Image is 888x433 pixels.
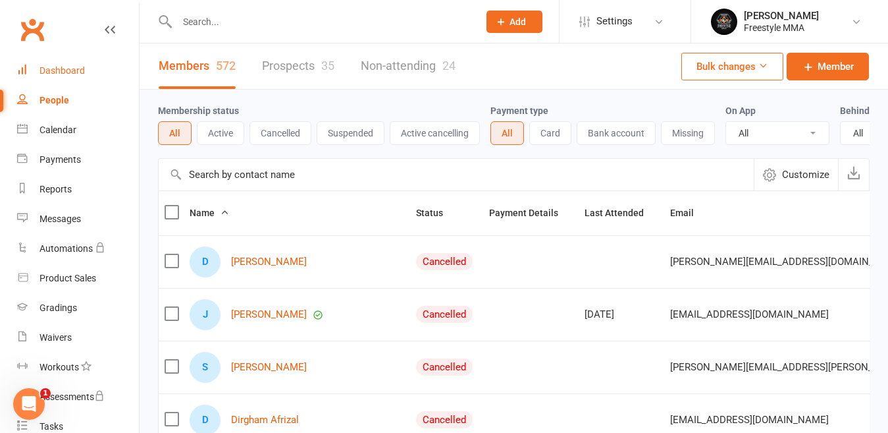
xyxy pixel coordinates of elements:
button: Last Attended [585,205,658,221]
div: Tasks [39,421,63,432]
div: Gradings [39,303,77,313]
a: Waivers [17,323,139,353]
button: Card [529,121,571,145]
a: [PERSON_NAME] [231,309,307,320]
button: Active [197,121,244,145]
button: Name [190,205,229,221]
span: [EMAIL_ADDRESS][DOMAIN_NAME] [670,302,829,327]
div: Jack [190,299,221,330]
a: People [17,86,139,115]
span: Status [416,208,457,218]
div: Daniel [190,246,221,277]
span: Add [509,16,526,27]
button: Suspended [317,121,384,145]
div: Automations [39,243,93,254]
button: Customize [754,159,838,190]
iframe: Intercom live chat [13,388,45,420]
div: Cancelled [416,253,473,270]
a: Non-attending24 [361,43,456,89]
button: Bank account [577,121,656,145]
a: Messages [17,204,139,234]
div: 572 [216,59,236,72]
div: Payments [39,154,81,165]
button: Missing [661,121,715,145]
div: Product Sales [39,273,96,283]
a: Prospects35 [262,43,334,89]
span: Email [670,208,708,218]
a: Payments [17,145,139,175]
input: Search... [173,13,469,31]
span: Last Attended [585,208,658,218]
div: 24 [442,59,456,72]
button: Add [486,11,542,33]
span: Payment Details [489,208,573,218]
button: Active cancelling [390,121,480,145]
button: Bulk changes [681,53,783,80]
a: [PERSON_NAME] [231,256,307,268]
button: Cancelled [249,121,311,145]
div: [PERSON_NAME] [744,10,819,22]
div: [DATE] [585,309,658,320]
label: Payment type [490,105,548,116]
a: Dirgham Afrizal [231,415,299,426]
span: Customize [782,167,829,183]
div: Cancelled [416,411,473,428]
div: Simone [190,352,221,383]
span: [EMAIL_ADDRESS][DOMAIN_NAME] [670,407,829,432]
a: Member [787,53,869,80]
div: People [39,95,69,105]
div: Workouts [39,362,79,372]
div: Assessments [39,391,105,402]
img: thumb_image1660268831.png [711,9,737,35]
a: Workouts [17,353,139,382]
label: On App [725,105,756,116]
label: Membership status [158,105,239,116]
span: Settings [596,7,633,36]
span: 1 [40,388,51,399]
div: Cancelled [416,359,473,376]
div: Calendar [39,125,76,135]
a: Product Sales [17,264,139,293]
a: Automations [17,234,139,264]
div: Dashboard [39,65,85,76]
div: Reports [39,184,72,194]
a: [PERSON_NAME] [231,362,307,373]
span: Name [190,208,229,218]
a: Dashboard [17,56,139,86]
a: Reports [17,175,139,204]
a: Gradings [17,293,139,323]
div: Messages [39,214,81,224]
a: Assessments [17,382,139,412]
span: Member [818,59,854,74]
a: Clubworx [16,13,49,46]
div: 35 [321,59,334,72]
input: Search by contact name [159,159,754,190]
a: Calendar [17,115,139,145]
a: Members572 [159,43,236,89]
div: Freestyle MMA [744,22,819,34]
button: All [490,121,524,145]
div: Cancelled [416,306,473,323]
div: Waivers [39,332,72,343]
button: Email [670,205,708,221]
button: All [158,121,192,145]
button: Payment Details [489,205,573,221]
button: Status [416,205,457,221]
